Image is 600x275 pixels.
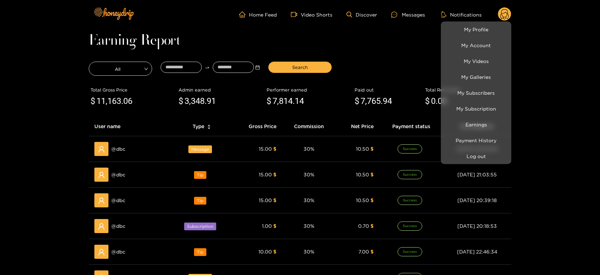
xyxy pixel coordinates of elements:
a: My Subscribers [443,87,510,99]
a: Payment History [443,134,510,146]
button: Log out [443,150,510,162]
a: My Subscription [443,102,510,115]
a: My Videos [443,55,510,67]
a: My Galleries [443,71,510,83]
a: My Account [443,39,510,51]
a: My Profile [443,23,510,36]
a: Earnings [443,118,510,131]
